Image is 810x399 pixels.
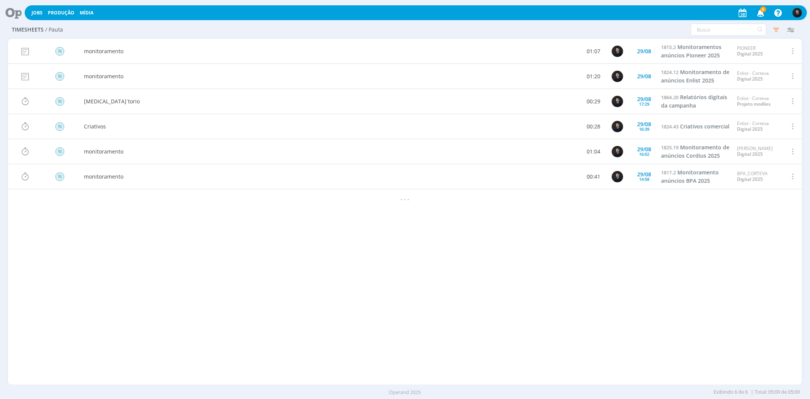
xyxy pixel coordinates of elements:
div: BPA_CORTEVA [737,171,768,182]
div: 16:39 [639,127,649,131]
a: monitoramento [84,147,123,155]
a: 01:20 [587,72,601,80]
a: Digital 2025 [737,51,763,57]
span: 1824.43 [662,123,679,130]
div: 14:58 [639,177,649,181]
div: 29/08 [637,147,651,152]
span: / Pauta [45,27,63,33]
a: 00:29 [587,97,601,105]
span: Monitoramento de anúncios Cordius 2025 [662,144,730,160]
a: Digital 2025 [737,126,763,132]
div: 29/08 [637,172,651,177]
img: C [612,146,624,157]
a: Digital 2025 [737,176,763,182]
img: C [612,46,624,57]
a: 1824.43Criativos comercial [662,122,730,131]
a: monitoramento [84,72,123,80]
span: Exibindo 6 de 6 [714,388,748,396]
span: Relatórios digitais da campanha [662,94,728,109]
span: Monitoramentos anúncios Pioneer 2025 [662,44,722,59]
div: 29/08 [637,97,651,102]
button: Jobs [29,10,45,16]
a: 1825.19Monitoramento de anúncios Cordius 2025 [662,144,730,160]
img: C [612,121,624,132]
a: Digital 2025 [737,151,763,157]
div: 29/08 [637,49,651,54]
a: Projeto modões [737,101,771,107]
span: 4 [760,6,766,12]
a: Digital 2025 [737,76,763,82]
a: [MEDICAL_DATA]´torio [84,97,140,105]
button: Mídia [77,10,96,16]
a: 1815.2Monitoramentos anúncios Pioneer 2025 [662,43,730,60]
span: Criativos comercial [681,123,730,130]
div: Enlist - Corteva [737,71,769,82]
div: Enlist - Corteva [737,96,771,107]
img: C [612,71,624,82]
img: C [612,96,624,107]
button: Produção [46,10,77,16]
span: N [55,97,64,106]
div: 17:29 [639,102,649,106]
span: N [55,122,64,131]
input: Busca [691,24,766,36]
div: [PERSON_NAME] [737,146,773,157]
span: N [55,147,64,156]
a: monitoramento [84,173,123,180]
button: 4 [752,6,768,20]
span: 1824.12 [662,69,679,76]
a: Jobs [32,9,43,16]
span: Timesheets [12,27,44,33]
a: monitoramento [84,47,123,55]
a: Criativos [84,122,106,130]
a: 01:04 [587,147,601,155]
a: 00:28 [587,122,601,130]
span: 1815.2 [662,44,676,51]
span: 1825.19 [662,144,679,151]
span: 1817.2 [662,169,676,176]
div: PIONEER [737,46,763,57]
a: 01:07 [587,47,601,55]
a: 1817.2Monitoramento anúncios BPA 2025 [662,169,730,185]
a: 1824.12Monitoramento de anúncios Enlist 2025 [662,68,730,85]
a: Produção [48,9,74,16]
span: N [55,47,64,55]
div: - - - [8,189,802,208]
span: N [55,72,64,81]
div: 29/08 [637,74,651,79]
span: Monitoramento de anúncios Enlist 2025 [662,69,730,84]
a: Mídia [80,9,93,16]
div: Enlist - Corteva [737,121,769,132]
a: 00:41 [587,173,601,180]
span: N [55,173,64,181]
div: 16:02 [639,152,649,156]
span: | Total: 05:09 de 05:09 [714,388,800,396]
span: Monitoramento anúncios BPA 2025 [662,169,719,185]
img: C [612,171,624,182]
span: 1864.20 [662,94,679,101]
a: 1864.20Relatórios digitais da campanha [662,93,730,110]
div: 29/08 [637,122,651,127]
img: C [793,8,802,17]
button: C [792,6,802,19]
